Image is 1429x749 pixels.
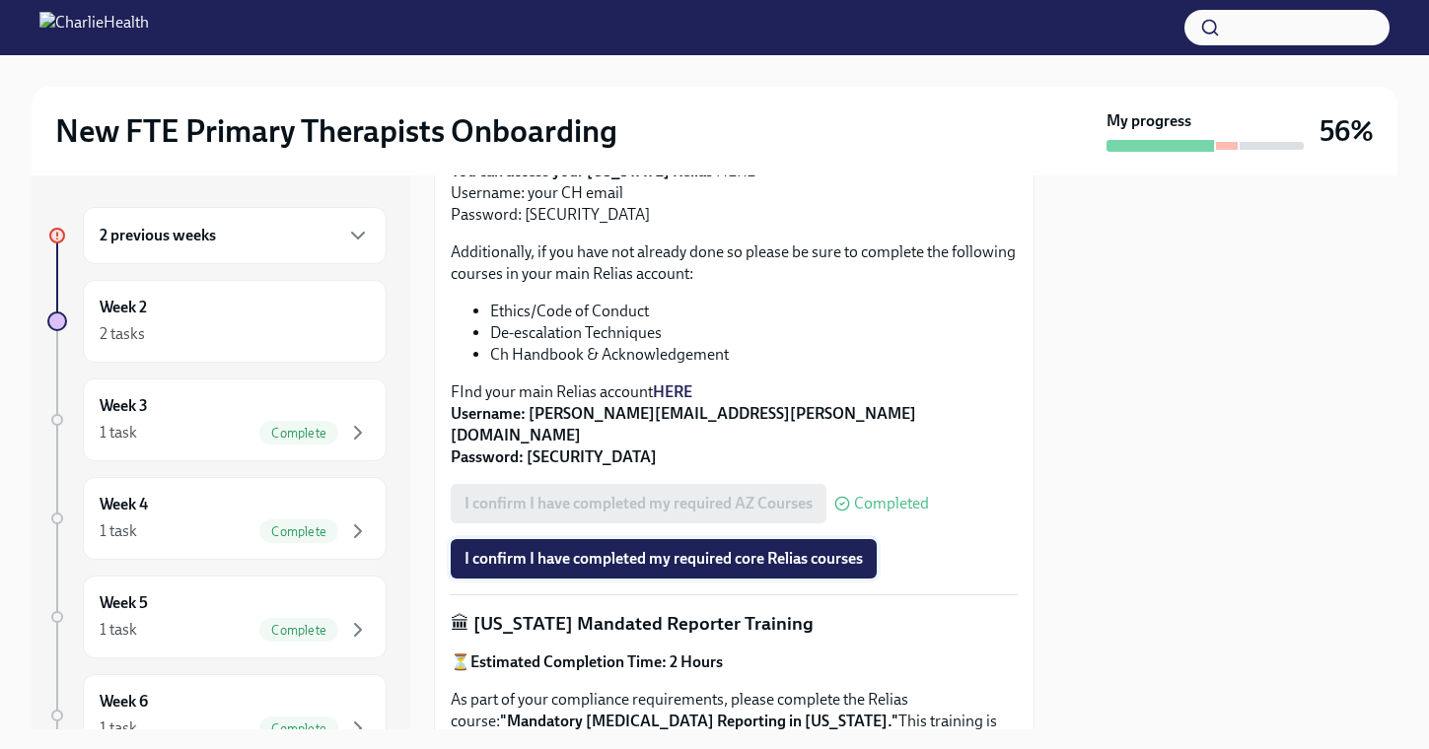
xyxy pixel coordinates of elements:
li: Ch Handbook & Acknowledgement [490,344,1018,366]
h3: 56% [1320,113,1374,149]
div: 1 task [100,619,137,641]
strong: My progress [1107,110,1191,132]
a: Week 22 tasks [47,280,387,363]
div: 2 tasks [100,323,145,345]
a: HERE [716,162,755,180]
a: Week 41 taskComplete [47,477,387,560]
button: I confirm I have completed my required core Relias courses [451,539,877,579]
li: Ethics/Code of Conduct [490,301,1018,322]
a: HERE [653,382,692,401]
strong: "Mandatory [MEDICAL_DATA] Reporting in [US_STATE]." [500,712,898,730]
h6: Week 2 [100,297,147,318]
span: Complete [259,426,338,441]
div: 2 previous weeks [83,207,387,264]
div: 1 task [100,520,137,542]
span: Complete [259,524,338,539]
h6: Week 6 [100,691,148,713]
a: Week 31 taskComplete [47,378,387,461]
li: De-escalation Techniques [490,322,1018,344]
p: 🏛 [US_STATE] Mandated Reporter Training [451,611,1018,637]
h6: Week 3 [100,395,148,417]
strong: You can access your [US_STATE] Relias [451,162,713,180]
h6: Week 5 [100,592,148,614]
a: Week 51 taskComplete [47,576,387,658]
img: CharlieHealth [39,12,149,43]
div: 1 task [100,717,137,739]
h6: 2 previous weeks [100,225,216,246]
strong: Username: [PERSON_NAME][EMAIL_ADDRESS][PERSON_NAME][DOMAIN_NAME] Password: [SECURITY_DATA] [451,404,916,466]
p: Additionally, if you have not already done so please be sure to complete the following courses in... [451,241,1018,285]
strong: Estimated Completion Time: 2 Hours [470,652,723,671]
h2: New FTE Primary Therapists Onboarding [55,111,617,151]
div: 1 task [100,422,137,443]
p: FInd your main Relias account [451,381,1018,468]
p: ⏳ [451,651,1018,673]
span: I confirm I have completed my required core Relias courses [464,549,863,569]
span: Complete [259,623,338,638]
p: Username: your CH email Password: [SECURITY_DATA] [451,161,1018,226]
span: Completed [854,496,929,511]
span: Complete [259,721,338,736]
h6: Week 4 [100,494,148,515]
